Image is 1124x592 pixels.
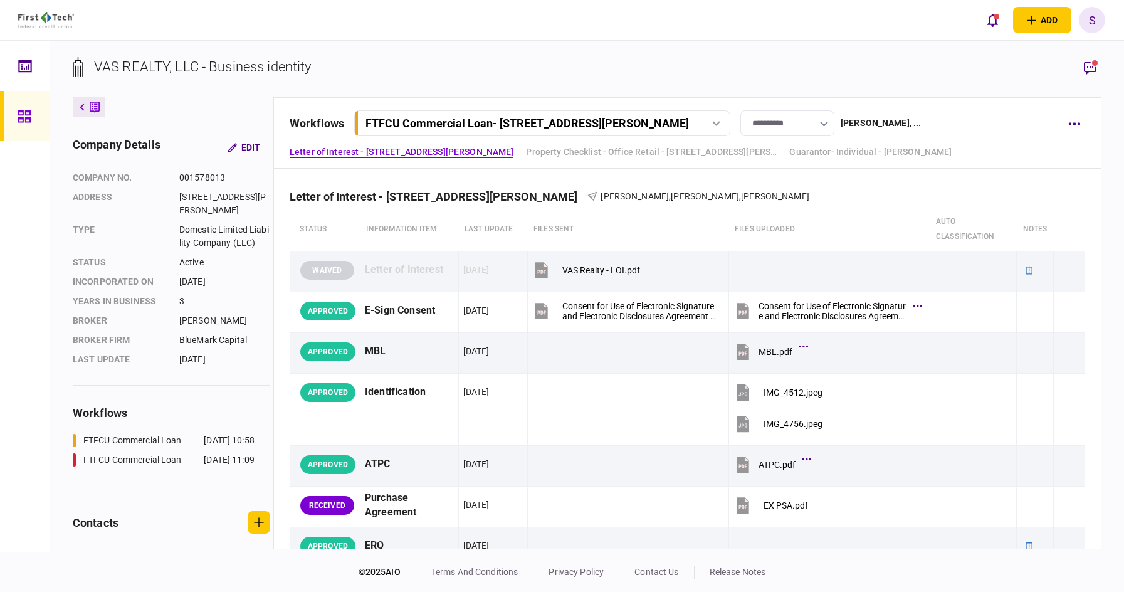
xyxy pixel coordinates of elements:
span: [PERSON_NAME] [741,191,809,201]
div: ATPC.pdf [759,460,796,470]
div: RECEIVED [300,496,354,515]
button: open adding identity options [1013,7,1071,33]
div: [DATE] [463,345,490,357]
button: VAS Realty - LOI.pdf [532,256,640,284]
button: FTFCU Commercial Loan- [STREET_ADDRESS][PERSON_NAME] [354,110,730,136]
button: EX PSA.pdf [733,491,808,519]
div: [PERSON_NAME] [179,314,270,327]
div: [DATE] [463,499,490,511]
span: [PERSON_NAME] [601,191,669,201]
div: APPROVED [300,342,355,361]
div: FTFCU Commercial Loan [83,434,182,447]
div: ATPC [365,450,454,478]
button: IMG_4512.jpeg [733,378,822,406]
div: FTFCU Commercial Loan [83,453,182,467]
div: [DATE] [463,458,490,470]
th: status [290,208,360,251]
th: Information item [360,208,458,251]
div: Type [73,223,167,250]
th: last update [458,208,527,251]
button: ATPC.pdf [733,450,808,478]
div: WAIVED [300,261,354,280]
a: FTFCU Commercial Loan[DATE] 10:58 [73,434,255,447]
th: notes [1017,208,1054,251]
div: [DATE] [179,275,270,288]
div: [DATE] [463,304,490,317]
span: , [739,191,741,201]
div: Consent for Use of Electronic Signature and Electronic Disclosures Agreement Editable.pdf [562,301,718,321]
button: Consent for Use of Electronic Signature and Electronic Disclosures Agreement Editable.pdf [733,297,919,325]
button: Edit [218,136,270,159]
div: Domestic Limited Liability Company (LLC) [179,223,270,250]
div: contacts [73,514,118,531]
a: release notes [710,567,766,577]
div: [DATE] 11:09 [204,453,255,467]
img: client company logo [18,12,74,28]
div: [DATE] [463,386,490,398]
div: ERQ [365,532,454,560]
div: workflows [73,404,270,421]
div: Consent for Use of Electronic Signature and Electronic Disclosures Agreement Editable.pdf [759,301,906,321]
div: Letter of Interest - [STREET_ADDRESS][PERSON_NAME] [290,190,588,203]
div: address [73,191,167,217]
div: IMG_4512.jpeg [764,388,822,398]
div: Identification [365,378,454,406]
button: S [1079,7,1105,33]
span: [PERSON_NAME] [671,191,739,201]
a: contact us [634,567,678,577]
div: [PERSON_NAME] , ... [841,117,921,130]
div: status [73,256,167,269]
button: open notifications list [979,7,1006,33]
div: Letter of Interest [365,256,454,284]
div: MBL [365,337,454,366]
a: FTFCU Commercial Loan[DATE] 11:09 [73,453,255,467]
div: last update [73,353,167,366]
div: [STREET_ADDRESS][PERSON_NAME] [179,191,270,217]
div: Broker [73,314,167,327]
div: VAS REALTY, LLC - Business identity [94,56,312,77]
th: files sent [527,208,728,251]
a: Guarantor- Individual - [PERSON_NAME] [789,145,952,159]
div: 3 [179,295,270,308]
div: BlueMark Capital [179,334,270,347]
div: APPROVED [300,383,355,402]
div: VAS Realty - LOI.pdf [562,265,640,275]
th: Files uploaded [728,208,930,251]
button: IMG_4756.jpeg [733,410,822,438]
div: EX PSA.pdf [764,500,808,510]
div: years in business [73,295,167,308]
div: [DATE] 10:58 [204,434,255,447]
div: broker firm [73,334,167,347]
span: , [669,191,671,201]
a: terms and conditions [431,567,518,577]
button: Consent for Use of Electronic Signature and Electronic Disclosures Agreement Editable.pdf [532,297,718,325]
div: workflows [290,115,344,132]
a: Property Checklist - Office Retail - [STREET_ADDRESS][PERSON_NAME] [526,145,777,159]
div: company details [73,136,160,159]
div: [DATE] [463,539,490,552]
div: incorporated on [73,275,167,288]
div: APPROVED [300,302,355,320]
th: auto classification [930,208,1017,251]
div: [DATE] [463,263,490,276]
div: APPROVED [300,455,355,474]
div: 001578013 [179,171,270,184]
div: Purchase Agreement [365,491,454,520]
div: company no. [73,171,167,184]
div: FTFCU Commercial Loan - [STREET_ADDRESS][PERSON_NAME] [365,117,689,130]
div: E-Sign Consent [365,297,454,325]
div: © 2025 AIO [359,566,416,579]
div: APPROVED [300,537,355,556]
a: privacy policy [549,567,604,577]
div: Active [179,256,270,269]
div: [DATE] [179,353,270,366]
button: MBL.pdf [733,337,805,366]
a: Letter of Interest - [STREET_ADDRESS][PERSON_NAME] [290,145,514,159]
div: IMG_4756.jpeg [764,419,822,429]
div: MBL.pdf [759,347,792,357]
